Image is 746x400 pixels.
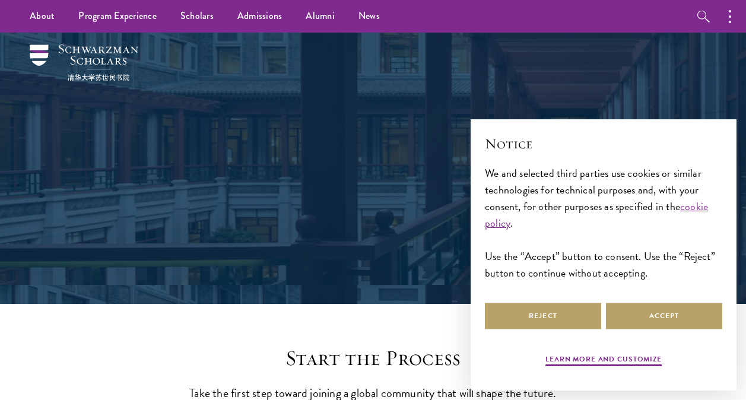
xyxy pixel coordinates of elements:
button: Learn more and customize [545,354,662,368]
div: We and selected third parties use cookies or similar technologies for technical purposes and, wit... [485,165,722,282]
h2: Start the Process [189,345,557,371]
a: cookie policy [485,198,708,231]
button: Reject [485,303,601,329]
img: Schwarzman Scholars [30,45,138,81]
button: Accept [606,303,722,329]
h2: Notice [485,134,722,154]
